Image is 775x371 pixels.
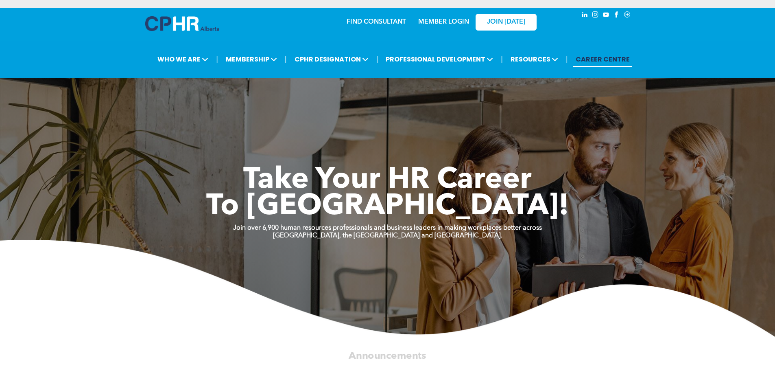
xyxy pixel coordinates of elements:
strong: Join over 6,900 human resources professionals and business leaders in making workplaces better ac... [233,225,542,231]
span: CPHR DESIGNATION [292,52,371,67]
li: | [376,51,378,68]
a: MEMBER LOGIN [418,19,469,25]
span: Take Your HR Career [243,166,532,195]
li: | [501,51,503,68]
li: | [566,51,568,68]
a: JOIN [DATE] [476,14,537,31]
img: A blue and white logo for cp alberta [145,16,219,31]
span: RESOURCES [508,52,561,67]
span: JOIN [DATE] [487,18,525,26]
a: youtube [602,10,611,21]
span: PROFESSIONAL DEVELOPMENT [383,52,496,67]
span: To [GEOGRAPHIC_DATA]! [206,192,569,222]
a: facebook [612,10,621,21]
li: | [216,51,218,68]
a: Social network [623,10,632,21]
span: WHO WE ARE [155,52,211,67]
span: Announcements [349,351,426,361]
a: CAREER CENTRE [573,52,632,67]
a: linkedin [581,10,589,21]
strong: [GEOGRAPHIC_DATA], the [GEOGRAPHIC_DATA] and [GEOGRAPHIC_DATA]. [273,233,502,239]
a: FIND CONSULTANT [347,19,406,25]
li: | [285,51,287,68]
span: MEMBERSHIP [223,52,279,67]
a: instagram [591,10,600,21]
